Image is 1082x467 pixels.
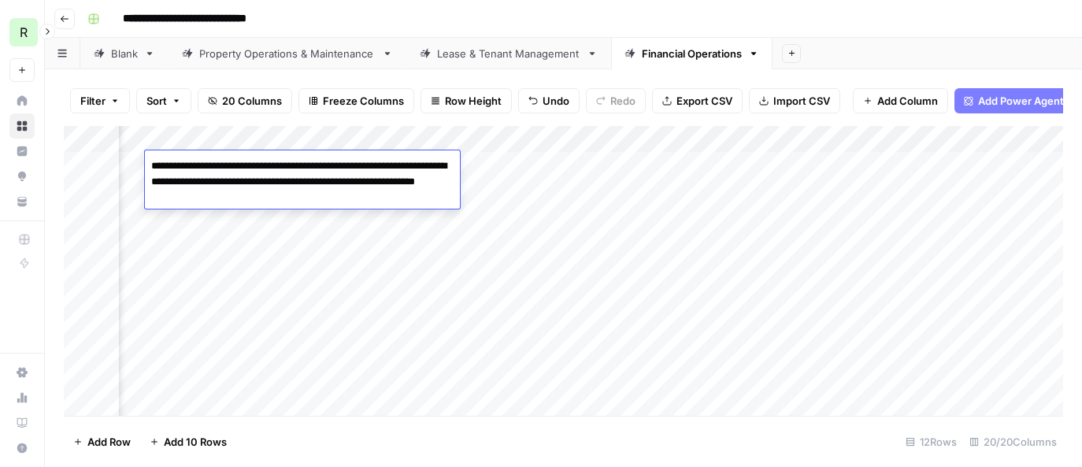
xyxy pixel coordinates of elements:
[954,88,1073,113] button: Add Power Agent
[222,93,282,109] span: 20 Columns
[586,88,646,113] button: Redo
[543,93,569,109] span: Undo
[963,429,1063,454] div: 20/20 Columns
[9,410,35,435] a: Learning Hub
[9,385,35,410] a: Usage
[642,46,742,61] div: Financial Operations
[80,38,169,69] a: Blank
[611,38,773,69] a: Financial Operations
[899,429,963,454] div: 12 Rows
[406,38,611,69] a: Lease & Tenant Management
[199,46,376,61] div: Property Operations & Maintenance
[652,88,743,113] button: Export CSV
[9,113,35,139] a: Browse
[64,429,140,454] button: Add Row
[9,189,35,214] a: Your Data
[146,93,167,109] span: Sort
[9,360,35,385] a: Settings
[140,429,236,454] button: Add 10 Rows
[9,13,35,52] button: Workspace: Re-Leased
[9,435,35,461] button: Help + Support
[111,46,138,61] div: Blank
[749,88,840,113] button: Import CSV
[9,164,35,189] a: Opportunities
[136,88,191,113] button: Sort
[421,88,512,113] button: Row Height
[676,93,732,109] span: Export CSV
[445,93,502,109] span: Row Height
[9,88,35,113] a: Home
[773,93,830,109] span: Import CSV
[9,139,35,164] a: Insights
[877,93,938,109] span: Add Column
[323,93,404,109] span: Freeze Columns
[70,88,130,113] button: Filter
[298,88,414,113] button: Freeze Columns
[978,93,1064,109] span: Add Power Agent
[169,38,406,69] a: Property Operations & Maintenance
[198,88,292,113] button: 20 Columns
[20,23,28,42] span: R
[437,46,580,61] div: Lease & Tenant Management
[87,434,131,450] span: Add Row
[164,434,227,450] span: Add 10 Rows
[80,93,106,109] span: Filter
[518,88,580,113] button: Undo
[853,88,948,113] button: Add Column
[610,93,635,109] span: Redo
